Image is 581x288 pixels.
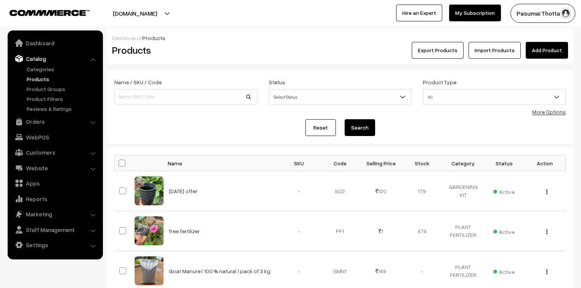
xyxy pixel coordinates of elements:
td: 1 [361,211,402,251]
th: Selling Price [361,155,402,171]
img: Menu [546,229,547,234]
a: Website [10,161,100,175]
a: Settings [10,238,100,252]
th: Name [164,155,279,171]
td: - [279,211,320,251]
td: 474 [401,211,443,251]
h2: Products [112,44,257,56]
td: SO2 [319,171,361,211]
a: WebPOS [10,130,100,144]
th: SKU [279,155,320,171]
button: [DOMAIN_NAME] [86,4,184,23]
span: Active [493,226,515,236]
div: / [112,34,568,42]
a: Catalog [10,52,100,66]
th: Code [319,155,361,171]
span: Select Status [269,89,412,104]
label: Name / SKU / Code [114,78,162,86]
img: Menu [546,189,547,194]
span: Select Status [269,90,411,104]
a: [DATE] offer [169,188,197,194]
a: Product Groups [25,85,100,93]
a: My Subscription [449,5,501,21]
td: FF1 [319,211,361,251]
a: free fertilizer [169,228,200,234]
td: PLANT FERTILIZER [443,211,484,251]
label: Status [269,78,285,86]
span: Products [142,35,165,41]
span: All [423,89,566,104]
a: Categories [25,65,100,73]
button: Search [345,119,375,136]
a: Reports [10,192,100,206]
a: Hire an Expert [396,5,442,21]
td: GARDENING KIT [443,171,484,211]
a: Import Products [469,42,521,59]
a: More Options [532,109,566,115]
a: Add Product [526,42,568,59]
label: Product Type [423,78,456,86]
a: Dashboard [10,36,100,50]
a: Dashboard [112,35,140,41]
img: Menu [546,269,547,274]
button: Pasumai Thotta… [510,4,575,23]
input: Name / SKU / Code [114,89,257,104]
th: Action [525,155,566,171]
a: Marketing [10,207,100,221]
td: 179 [401,171,443,211]
a: Reset [305,119,336,136]
a: Goat Manure ( 100 % natural ) pack of 3 kg [169,268,270,274]
a: Orders [10,115,100,128]
a: Staff Management [10,223,100,237]
td: - [279,171,320,211]
img: COMMMERCE [10,10,90,16]
a: Reviews & Ratings [25,105,100,113]
th: Category [443,155,484,171]
span: Active [493,186,515,196]
a: Customers [10,146,100,159]
a: COMMMERCE [10,8,76,17]
button: Export Products [412,42,464,59]
span: All [423,90,565,104]
a: Apps [10,176,100,190]
img: user [560,8,571,19]
a: Product Filters [25,95,100,103]
th: Status [483,155,525,171]
th: Stock [401,155,443,171]
span: Active [493,266,515,276]
td: 120 [361,171,402,211]
a: Products [25,75,100,83]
